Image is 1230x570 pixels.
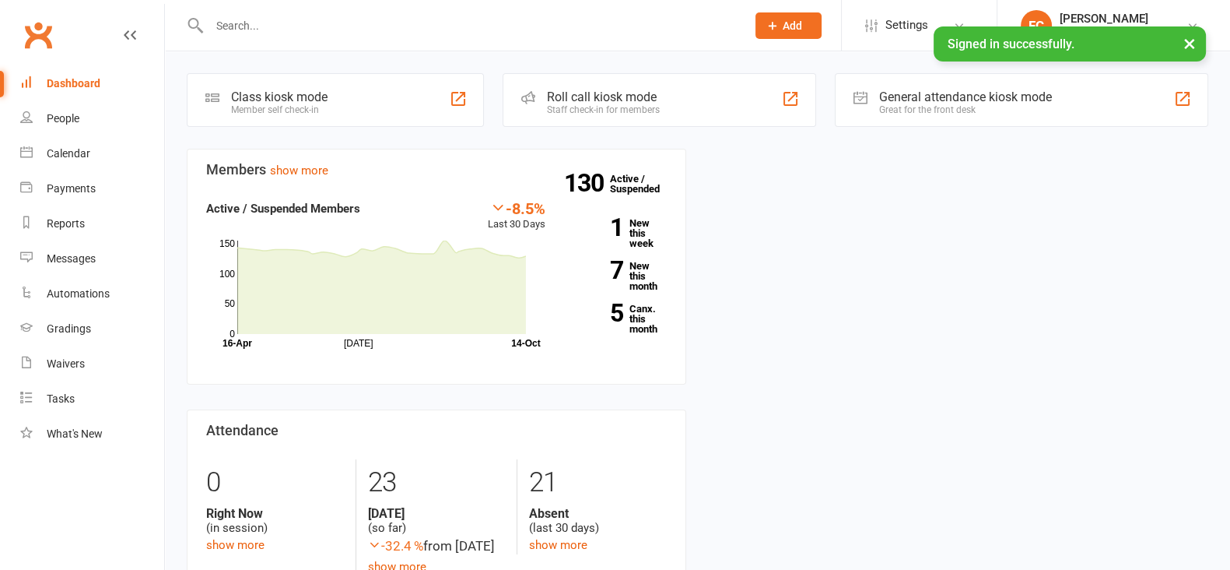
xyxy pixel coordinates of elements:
[270,164,328,178] a: show more
[19,16,58,55] a: Clubworx
[529,538,587,552] a: show more
[569,218,666,248] a: 1New this week
[1060,12,1167,26] div: [PERSON_NAME]
[368,536,505,557] div: from [DATE]
[20,276,164,311] a: Automations
[47,217,85,230] div: Reports
[569,259,623,282] strong: 7
[564,171,610,195] strong: 130
[368,459,505,506] div: 23
[569,304,666,334] a: 5Canx. this month
[948,37,1074,51] span: Signed in successfully.
[879,90,1052,104] div: General attendance kiosk mode
[20,66,164,101] a: Dashboard
[47,287,110,300] div: Automations
[206,538,265,552] a: show more
[20,241,164,276] a: Messages
[47,357,85,370] div: Waivers
[368,506,505,521] strong: [DATE]
[879,104,1052,115] div: Great for the front desk
[47,427,103,440] div: What's New
[47,147,90,160] div: Calendar
[885,8,928,43] span: Settings
[529,459,666,506] div: 21
[206,162,667,178] h3: Members
[1176,26,1204,60] button: ×
[47,112,79,125] div: People
[231,90,328,104] div: Class kiosk mode
[206,459,344,506] div: 0
[20,311,164,347] a: Gradings
[1060,26,1167,40] div: Clinch Martial Arts Ltd
[569,301,623,325] strong: 5
[47,322,91,335] div: Gradings
[205,15,735,37] input: Search...
[20,136,164,171] a: Calendar
[206,423,667,438] h3: Attendance
[1021,10,1052,41] div: FC
[20,382,164,417] a: Tasks
[20,417,164,452] a: What's New
[569,261,666,291] a: 7New this month
[47,182,96,195] div: Payments
[529,506,666,536] div: (last 30 days)
[20,171,164,206] a: Payments
[529,506,666,521] strong: Absent
[488,199,545,233] div: Last 30 Days
[569,216,623,239] strong: 1
[783,19,802,32] span: Add
[20,347,164,382] a: Waivers
[206,506,344,536] div: (in session)
[206,506,344,521] strong: Right Now
[547,104,660,115] div: Staff check-in for members
[547,90,660,104] div: Roll call kiosk mode
[368,506,505,536] div: (so far)
[755,12,822,39] button: Add
[368,538,423,554] span: -32.4 %
[47,252,96,265] div: Messages
[488,199,545,216] div: -8.5%
[206,202,360,216] strong: Active / Suspended Members
[20,101,164,136] a: People
[47,77,100,90] div: Dashboard
[20,206,164,241] a: Reports
[47,392,75,405] div: Tasks
[610,162,678,206] a: 130Active / Suspended
[231,104,328,115] div: Member self check-in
